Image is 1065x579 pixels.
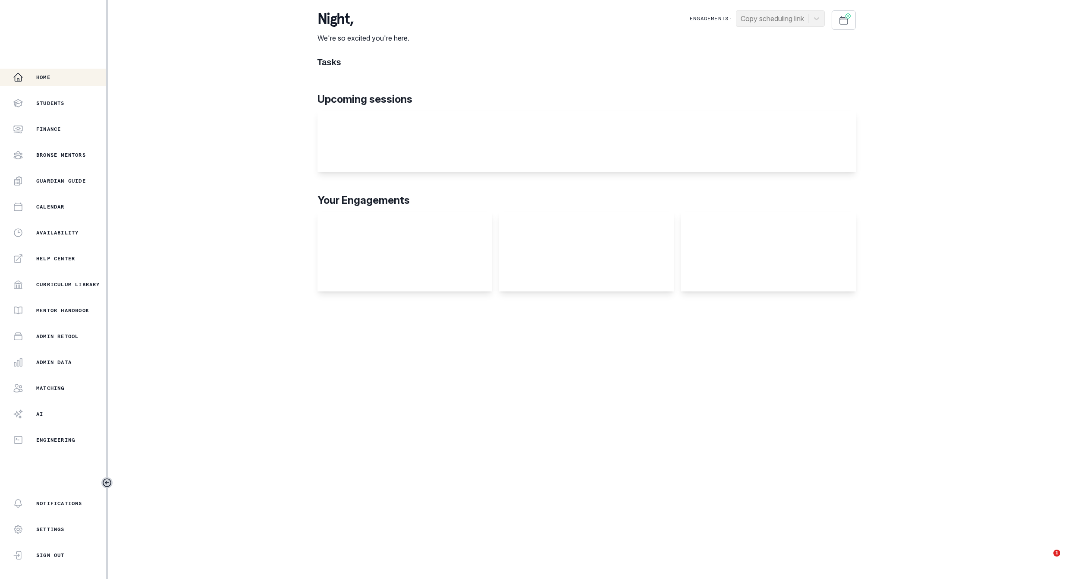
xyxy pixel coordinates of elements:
p: Finance [36,126,61,133]
p: Sign Out [36,552,65,559]
p: AI [36,411,43,418]
p: Settings [36,526,65,533]
p: Guardian Guide [36,177,86,184]
p: Help Center [36,255,75,262]
p: Engineering [36,437,75,443]
button: Schedule Sessions [832,10,856,30]
h1: Tasks [317,57,856,67]
p: Home [36,74,50,81]
p: Students [36,100,65,107]
p: Engagements: [690,15,732,22]
p: Availability [36,229,79,236]
p: Upcoming sessions [317,92,856,107]
p: Browse Mentors [36,152,86,158]
p: Admin Data [36,359,72,366]
p: Calendar [36,203,65,210]
iframe: Intercom live chat [1036,550,1056,570]
p: Matching [36,385,65,392]
p: Your Engagements [317,193,856,208]
p: We're so excited you're here. [317,33,409,43]
p: Curriculum Library [36,281,100,288]
p: Notifications [36,500,82,507]
span: 1 [1053,550,1060,557]
p: Mentor Handbook [36,307,89,314]
p: night , [317,10,409,28]
button: Toggle sidebar [101,477,113,488]
p: Admin Retool [36,333,79,340]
